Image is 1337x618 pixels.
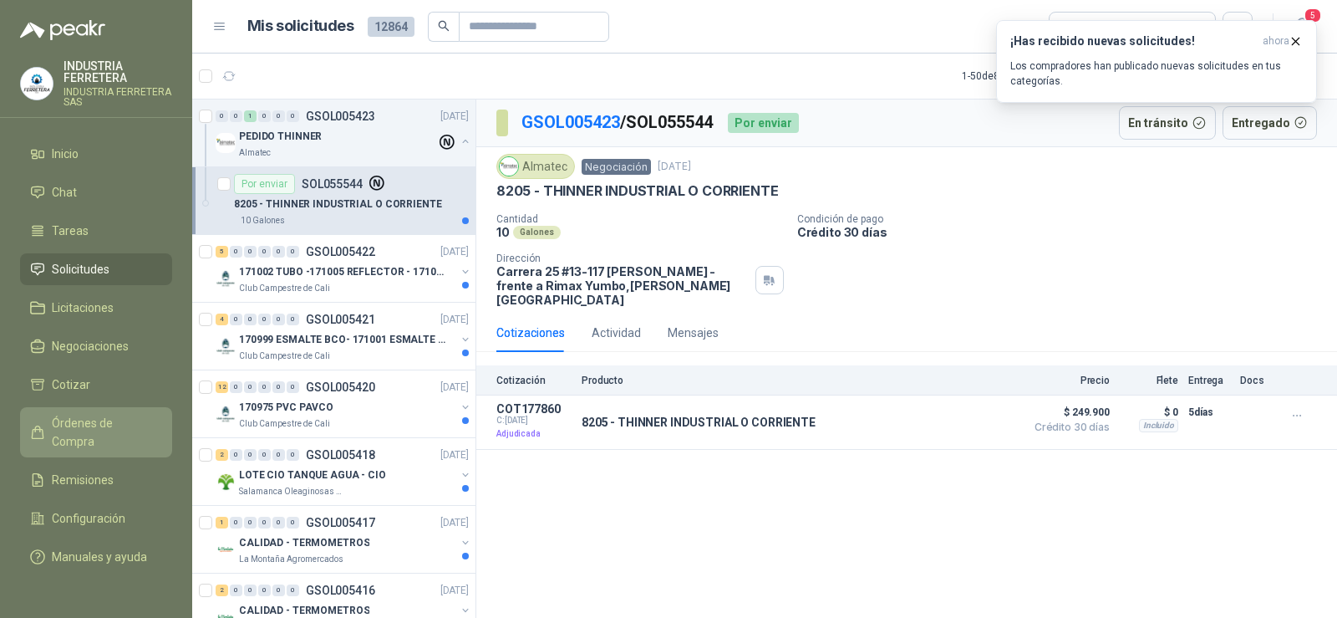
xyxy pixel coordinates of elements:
[216,404,236,424] img: Company Logo
[440,244,469,260] p: [DATE]
[239,485,344,498] p: Salamanca Oleaginosas SAS
[239,282,330,295] p: Club Campestre de Cali
[216,336,236,356] img: Company Logo
[230,246,242,258] div: 0
[244,314,257,325] div: 0
[20,20,105,40] img: Logo peakr
[440,109,469,125] p: [DATE]
[20,253,172,285] a: Solicitudes
[306,449,375,461] p: GSOL005418
[668,324,719,342] div: Mensajes
[52,471,114,489] span: Remisiones
[20,407,172,457] a: Órdenes de Compra
[500,157,518,176] img: Company Logo
[368,17,414,37] span: 12864
[258,246,271,258] div: 0
[582,160,651,173] a: Negociación
[52,509,125,528] span: Configuración
[244,110,257,122] div: 1
[496,225,510,239] p: 10
[496,264,749,307] p: Carrera 25 #13-117 [PERSON_NAME] - frente a Rimax Yumbo , [PERSON_NAME][GEOGRAPHIC_DATA]
[20,541,172,573] a: Manuales y ayuda
[658,159,691,175] p: [DATE]
[496,213,784,225] p: Cantidad
[1188,375,1230,386] p: Entrega
[192,167,475,235] a: Por enviarSOL0555448205 - THINNER INDUSTRIAL O CORRIENTE10 Galones
[52,260,109,278] span: Solicitudes
[287,381,299,393] div: 0
[239,129,322,145] p: PEDIDO THINNER
[244,585,257,596] div: 0
[287,517,299,529] div: 0
[272,381,285,393] div: 0
[216,445,472,498] a: 2 0 0 0 0 0 GSOL005418[DATE] Company LogoLOTE CIO TANQUE AGUA - CIOSalamanca Oleaginosas SAS
[496,426,572,442] p: Adjudicada
[440,380,469,396] p: [DATE]
[239,350,330,363] p: Club Campestre de Cali
[440,312,469,328] p: [DATE]
[728,113,799,133] div: Por enviar
[272,449,285,461] div: 0
[258,110,271,122] div: 0
[239,146,271,160] p: Almatec
[216,585,228,596] div: 2
[258,314,271,325] div: 0
[438,20,450,32] span: search
[302,178,363,190] p: SOL055544
[287,585,299,596] div: 0
[272,517,285,529] div: 0
[582,375,1016,386] p: Producto
[20,503,172,534] a: Configuración
[239,264,447,280] p: 171002 TUBO -171005 REFLECTOR - 171007 PANEL
[52,337,129,355] span: Negociaciones
[272,314,285,325] div: 0
[247,14,354,38] h1: Mis solicitudes
[582,416,816,429] p: 8205 - THINNER INDUSTRIAL O CORRIENTE
[1060,18,1095,36] div: Todas
[513,226,561,239] div: Galones
[216,246,228,258] div: 5
[1304,8,1322,23] span: 5
[216,106,472,160] a: 0 0 1 0 0 0 GSOL005423[DATE] Company LogoPEDIDO THINNERAlmatec
[582,159,651,175] span: Negociación
[20,330,172,362] a: Negociaciones
[1120,375,1178,386] p: Flete
[239,417,330,431] p: Club Campestre de Cali
[306,110,375,122] p: GSOL005423
[521,110,714,135] p: / SOL055544
[1263,34,1289,49] span: ahora
[20,292,172,324] a: Licitaciones
[1240,375,1273,386] p: Docs
[216,377,472,431] a: 12 0 0 0 0 0 GSOL005420[DATE] Company Logo170975 PVC PAVCOClub Campestre de Cali
[52,375,90,394] span: Cotizar
[962,63,1070,89] div: 1 - 50 de 8101
[64,87,172,107] p: INDUSTRIA FERRETERA SAS
[234,197,442,212] p: 8205 - THINNER INDUSTRIAL O CORRIENTE
[216,472,236,492] img: Company Logo
[306,246,375,258] p: GSOL005422
[797,213,1330,225] p: Condición de pago
[592,324,641,342] div: Actividad
[230,585,242,596] div: 0
[1026,422,1110,432] span: Crédito 30 días
[440,447,469,463] p: [DATE]
[216,517,228,529] div: 1
[258,517,271,529] div: 0
[306,585,375,596] p: GSOL005416
[287,246,299,258] div: 0
[496,182,778,200] p: 8205 - THINNER INDUSTRIAL O CORRIENTE
[239,332,447,348] p: 170999 ESMALTE BCO- 171001 ESMALTE GRIS
[21,68,53,100] img: Company Logo
[216,513,472,566] a: 1 0 0 0 0 0 GSOL005417[DATE] Company LogoCALIDAD - TERMOMETROSLa Montaña Agromercados
[521,112,620,132] a: GSOL005423
[1026,402,1110,422] span: $ 249.900
[20,215,172,247] a: Tareas
[496,324,565,342] div: Cotizaciones
[216,110,228,122] div: 0
[216,242,472,295] a: 5 0 0 0 0 0 GSOL005422[DATE] Company Logo171002 TUBO -171005 REFLECTOR - 171007 PANELClub Campest...
[244,517,257,529] div: 0
[496,375,572,386] p: Cotización
[1223,106,1318,140] button: Entregado
[306,381,375,393] p: GSOL005420
[272,246,285,258] div: 0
